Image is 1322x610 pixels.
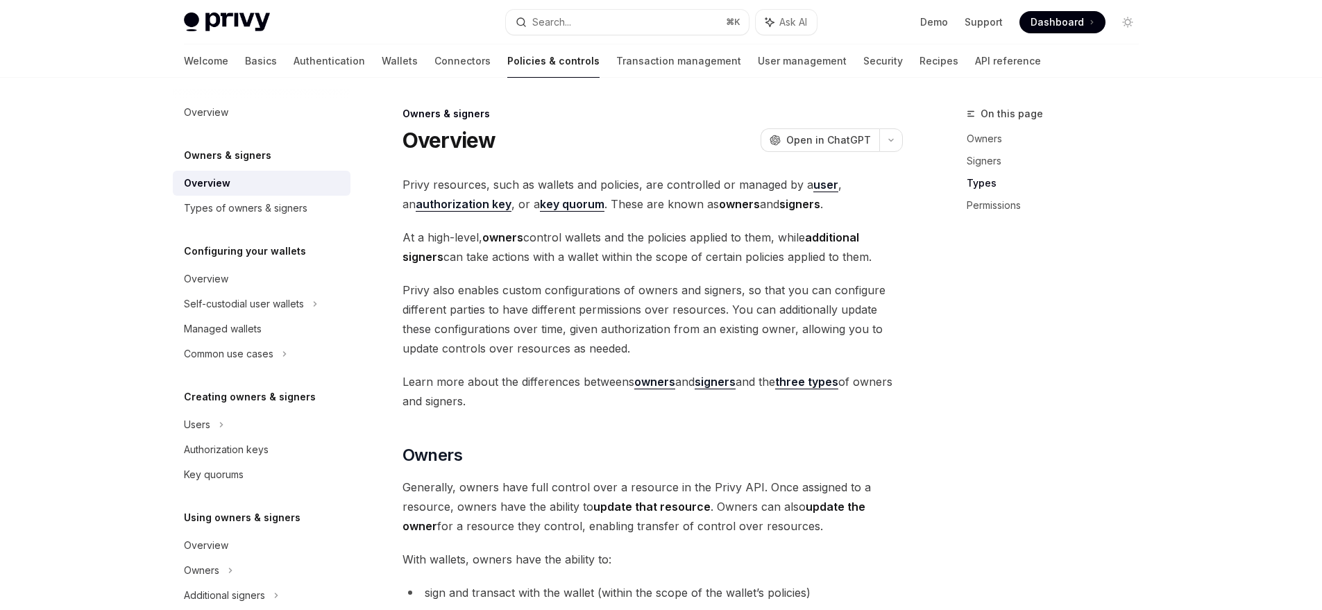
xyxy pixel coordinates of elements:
button: Ask AI [756,10,817,35]
a: authorization key [416,197,511,212]
div: Additional signers [184,587,265,604]
span: Dashboard [1031,15,1084,29]
span: Privy also enables custom configurations of owners and signers, so that you can configure differe... [402,280,903,358]
span: Ask AI [779,15,807,29]
div: Owners [184,562,219,579]
a: Support [965,15,1003,29]
div: Overview [184,271,228,287]
a: Authentication [294,44,365,78]
a: signers [695,375,736,389]
a: owners [634,375,675,389]
a: Policies & controls [507,44,600,78]
a: Permissions [967,194,1150,217]
a: Wallets [382,44,418,78]
div: Self-custodial user wallets [184,296,304,312]
span: With wallets, owners have the ability to: [402,550,903,569]
div: Authorization keys [184,441,269,458]
a: Overview [173,100,350,125]
div: Owners & signers [402,107,903,121]
a: user [813,178,838,192]
span: Open in ChatGPT [786,133,871,147]
a: Authorization keys [173,437,350,462]
a: Types of owners & signers [173,196,350,221]
h5: Creating owners & signers [184,389,316,405]
a: API reference [975,44,1041,78]
strong: owners [719,197,760,211]
a: User management [758,44,847,78]
a: Transaction management [616,44,741,78]
a: Overview [173,266,350,291]
span: ⌘ K [726,17,740,28]
div: Users [184,416,210,433]
span: Generally, owners have full control over a resource in the Privy API. Once assigned to a resource... [402,477,903,536]
button: Search...⌘K [506,10,749,35]
div: Common use cases [184,346,273,362]
span: On this page [981,105,1043,122]
div: Overview [184,104,228,121]
a: Overview [173,171,350,196]
h5: Owners & signers [184,147,271,164]
span: sign and transact with the wallet (within the scope of the wallet’s policies) [425,586,811,600]
div: Overview [184,175,230,192]
span: Privy resources, such as wallets and policies, are controlled or managed by a , an , or a . These... [402,175,903,214]
strong: signers [779,197,820,211]
a: Owners [967,128,1150,150]
a: Dashboard [1019,11,1105,33]
span: Learn more about the differences betweens and and the of owners and signers. [402,372,903,411]
span: Owners [402,444,462,466]
strong: key quorum [540,197,604,211]
a: Recipes [920,44,958,78]
button: Open in ChatGPT [761,128,879,152]
a: Security [863,44,903,78]
a: Managed wallets [173,316,350,341]
h5: Configuring your wallets [184,243,306,260]
div: Key quorums [184,466,244,483]
h5: Using owners & signers [184,509,300,526]
a: Connectors [434,44,491,78]
button: Toggle dark mode [1117,11,1139,33]
a: Demo [920,15,948,29]
a: Key quorums [173,462,350,487]
strong: user [813,178,838,192]
strong: owners [482,230,523,244]
img: light logo [184,12,270,32]
a: Signers [967,150,1150,172]
div: Overview [184,537,228,554]
h1: Overview [402,128,496,153]
a: key quorum [540,197,604,212]
a: Types [967,172,1150,194]
div: Types of owners & signers [184,200,307,217]
strong: authorization key [416,197,511,211]
a: Basics [245,44,277,78]
a: three types [775,375,838,389]
div: Managed wallets [184,321,262,337]
div: Search... [532,14,571,31]
strong: update that resource [593,500,711,514]
span: At a high-level, control wallets and the policies applied to them, while can take actions with a ... [402,228,903,266]
a: Overview [173,533,350,558]
a: Welcome [184,44,228,78]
